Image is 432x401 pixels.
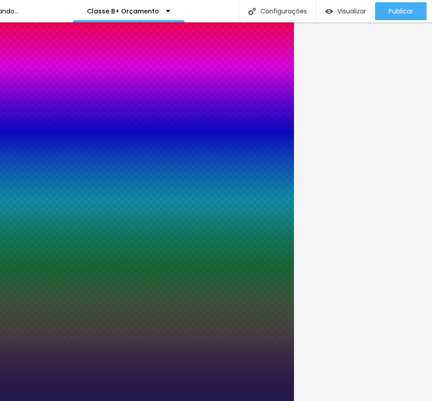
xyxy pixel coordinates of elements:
img: Icone [248,8,256,15]
button: Publicar [375,2,427,20]
img: view-1.svg [325,8,333,15]
button: Visualizar [316,2,375,20]
p: Classe B+ Orçamento [87,8,159,14]
span: Publicar [389,8,413,15]
span: Visualizar [337,8,366,15]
